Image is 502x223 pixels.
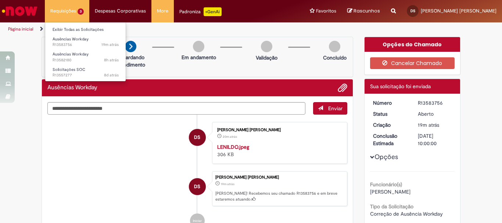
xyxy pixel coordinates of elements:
[217,144,249,150] a: LENILDO.jpeg
[217,143,340,158] div: 306 KB
[125,41,136,52] img: arrow-next.png
[45,66,126,79] a: Aberto R13557277 : Solicitações SOC
[217,128,340,132] div: [PERSON_NAME] [PERSON_NAME]
[370,211,443,217] span: Correção de Ausência Workday
[215,191,343,202] p: [PERSON_NAME]! Recebemos seu chamado R13583756 e em breve estaremos atuando.
[53,57,119,63] span: R13582180
[370,188,410,195] span: [PERSON_NAME]
[189,129,206,146] div: Danielly Cruz De Santana
[104,72,119,78] span: 8d atrás
[47,171,347,206] li: Danielly Cruz De Santana
[1,4,39,18] img: ServiceNow
[113,54,148,68] p: Aguardando atendimento
[45,22,126,82] ul: Requisições
[189,178,206,195] div: Danielly Cruz De Santana
[194,178,200,195] span: DS
[370,181,402,188] b: Funcionário(s)
[370,57,455,69] button: Cancelar Chamado
[221,182,234,186] time: 30/09/2025 22:57:48
[256,54,277,61] p: Validação
[365,37,460,52] div: Opções do Chamado
[223,134,237,139] span: 20m atrás
[53,36,89,42] span: Ausências Workday
[78,8,84,15] span: 3
[410,8,415,13] span: DS
[6,22,329,36] ul: Trilhas de página
[261,41,272,52] img: img-circle-grey.png
[418,99,452,107] div: R13583756
[179,7,222,16] div: Padroniza
[95,7,146,15] span: Despesas Corporativas
[215,175,343,180] div: [PERSON_NAME] [PERSON_NAME]
[53,51,89,57] span: Ausências Workday
[157,7,168,15] span: More
[223,134,237,139] time: 30/09/2025 22:57:21
[316,7,336,15] span: Favoritos
[193,41,204,52] img: img-circle-grey.png
[328,105,343,112] span: Enviar
[370,83,431,90] span: Sua solicitação foi enviada
[104,57,119,63] span: 8h atrás
[367,121,413,129] dt: Criação
[221,182,234,186] span: 19m atrás
[182,54,216,61] p: Em andamento
[421,8,496,14] span: [PERSON_NAME] [PERSON_NAME]
[53,67,85,72] span: Solicitações SOC
[418,110,452,118] div: Aberto
[418,122,439,128] span: 19m atrás
[45,35,126,49] a: Aberto R13583756 : Ausências Workday
[204,7,222,16] p: +GenAi
[47,84,97,91] h2: Ausências Workday Histórico de tíquete
[338,83,347,93] button: Adicionar anexos
[418,132,452,147] div: [DATE] 10:00:00
[45,26,126,34] a: Exibir Todas as Solicitações
[367,110,413,118] dt: Status
[101,42,119,47] time: 30/09/2025 22:57:49
[367,99,413,107] dt: Número
[323,54,347,61] p: Concluído
[104,57,119,63] time: 30/09/2025 15:07:08
[347,8,380,15] a: Rascunhos
[47,102,305,115] textarea: Digite sua mensagem aqui...
[313,102,347,115] button: Enviar
[104,72,119,78] time: 23/09/2025 07:26:15
[194,129,200,146] span: DS
[367,132,413,147] dt: Conclusão Estimada
[50,7,76,15] span: Requisições
[8,26,33,32] a: Página inicial
[101,42,119,47] span: 19m atrás
[53,42,119,48] span: R13583756
[370,203,413,210] b: Tipo da Solicitação
[329,41,340,52] img: img-circle-grey.png
[418,122,439,128] time: 30/09/2025 22:57:48
[45,50,126,64] a: Aberto R13582180 : Ausências Workday
[418,121,452,129] div: 30/09/2025 22:57:48
[53,72,119,78] span: R13557277
[354,7,380,14] span: Rascunhos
